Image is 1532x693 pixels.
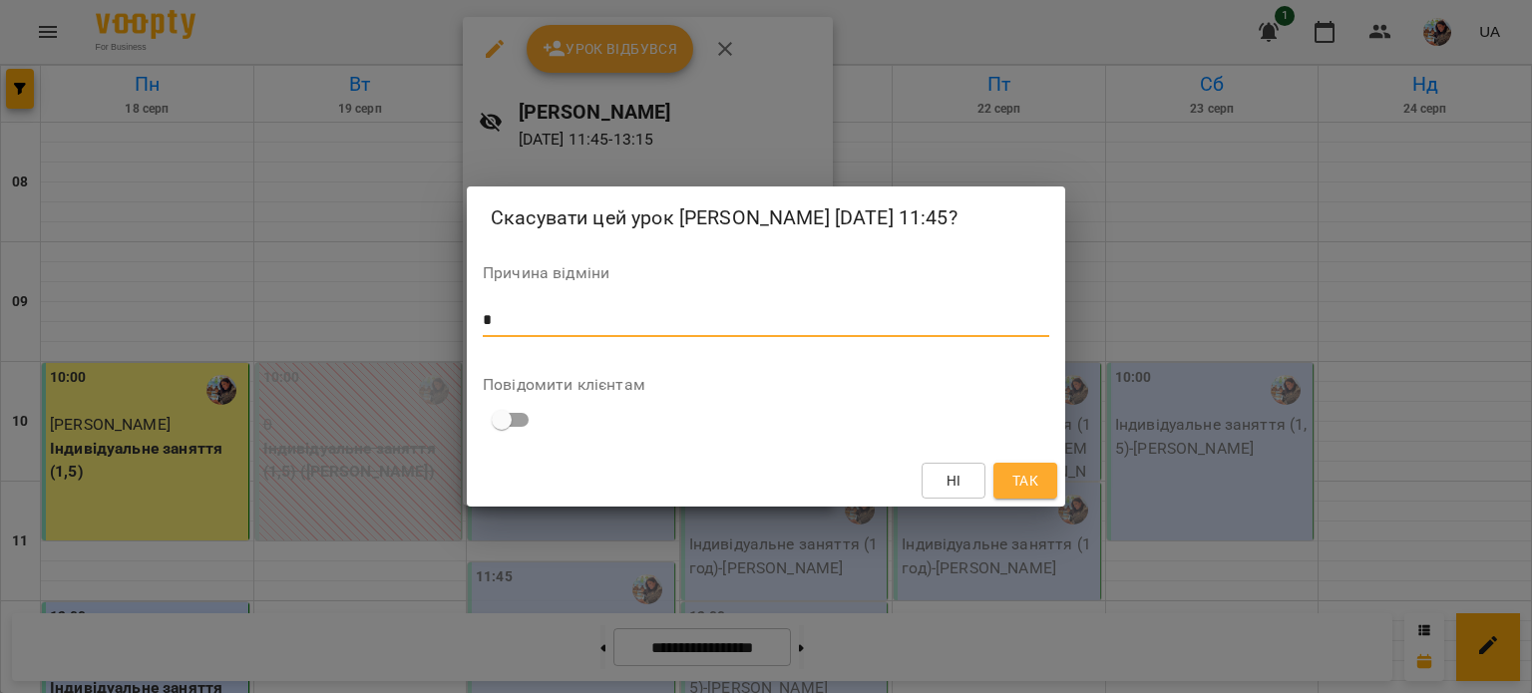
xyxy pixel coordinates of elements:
label: Причина відміни [483,265,1049,281]
label: Повідомити клієнтам [483,377,1049,393]
span: Ні [947,469,961,493]
button: Так [993,463,1057,499]
span: Так [1012,469,1038,493]
h2: Скасувати цей урок [PERSON_NAME] [DATE] 11:45? [491,202,1041,233]
button: Ні [922,463,985,499]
